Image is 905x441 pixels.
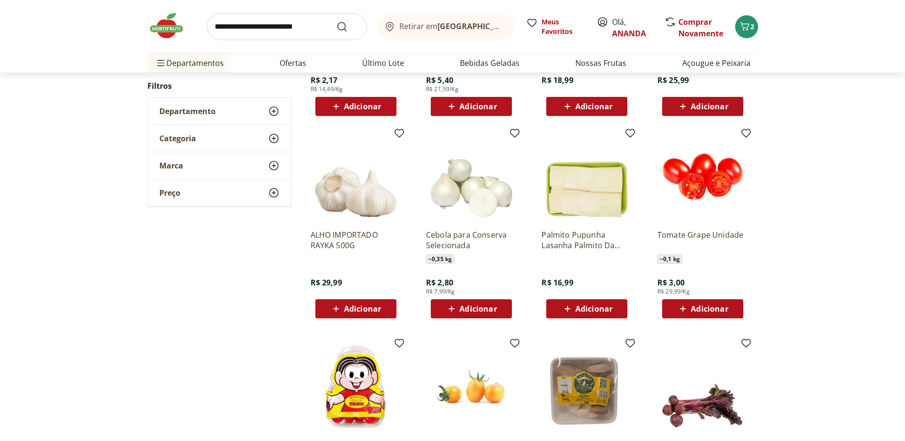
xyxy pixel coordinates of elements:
span: R$ 18,99 [541,75,573,85]
b: [GEOGRAPHIC_DATA]/[GEOGRAPHIC_DATA] [437,21,598,31]
button: Adicionar [662,97,743,116]
a: Último Lote [362,57,404,69]
span: R$ 25,99 [657,75,689,85]
button: Adicionar [315,97,396,116]
a: ALHO IMPORTADO RAYKA 500G [311,230,401,251]
button: Departamento [148,98,291,125]
img: Tomate Sweet Grape Turma Da Mônica 180G [311,341,401,432]
span: R$ 16,99 [541,277,573,288]
button: Adicionar [546,299,627,318]
span: R$ 2,80 [426,277,453,288]
a: Comprar Novamente [678,17,723,39]
button: Categoria [148,125,291,152]
span: R$ 21,59/Kg [426,85,458,93]
span: R$ 29,99 [311,277,342,288]
button: Submit Search [336,21,359,32]
button: Preço [148,179,291,206]
span: Adicionar [344,103,381,110]
a: Nossas Frutas [575,57,626,69]
a: Palmito Pupunha Lasanha Palmito Da Fazenda 210G [541,230,632,251]
img: Hortifruti [147,11,195,40]
button: Adicionar [431,97,512,116]
span: Categoria [159,134,196,143]
span: Departamentos [155,52,224,74]
img: ALHO IMPORTADO RAYKA 500G [311,131,401,222]
img: TOMATE GRAPE AMARELO KG [426,341,517,432]
a: Cebola para Conserva Selecionada [426,230,517,251]
a: Açougue e Peixaria [682,57,750,69]
button: Menu [155,52,166,74]
span: R$ 5,40 [426,75,453,85]
button: Adicionar [431,299,512,318]
span: Adicionar [691,103,728,110]
span: Adicionar [575,305,613,313]
span: 2 [750,22,754,31]
span: ~ 0,1 kg [657,254,682,264]
span: R$ 3,00 [657,277,685,288]
a: Meus Favoritos [526,17,585,36]
a: Ofertas [280,57,306,69]
img: Cebola para Conserva Selecionada [426,131,517,222]
span: Adicionar [459,103,497,110]
img: Palmito Pupunha Lasanha Palmito Da Fazenda 210G [541,131,632,222]
span: Departamento [159,106,216,116]
span: R$ 2,17 [311,75,338,85]
span: R$ 29,99/Kg [657,288,690,295]
span: Meus Favoritos [541,17,585,36]
button: Retirar em[GEOGRAPHIC_DATA]/[GEOGRAPHIC_DATA] [378,13,515,40]
span: Olá, [612,16,655,39]
a: ANANDA [612,28,646,39]
span: R$ 14,49/Kg [311,85,343,93]
span: Adicionar [691,305,728,313]
span: R$ 7,99/Kg [426,288,455,295]
h2: Filtros [147,76,291,95]
button: Adicionar [315,299,396,318]
button: Marca [148,152,291,179]
button: Adicionar [662,299,743,318]
button: Carrinho [735,15,758,38]
img: Tomate Grape Unidade [657,131,748,222]
span: Adicionar [575,103,613,110]
span: Preço [159,188,180,198]
span: Adicionar [344,305,381,313]
span: Marca [159,161,183,170]
input: search [207,13,367,40]
span: Retirar em [399,22,505,31]
button: Adicionar [546,97,627,116]
span: Adicionar [459,305,497,313]
a: Bebidas Geladas [460,57,520,69]
img: Cogumelo Eryngui Urakami Bandeja 200g [541,341,632,432]
a: Tomate Grape Unidade [657,230,748,251]
img: Beterraba Rama Unidade [657,341,748,432]
span: ~ 0,35 kg [426,254,454,264]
